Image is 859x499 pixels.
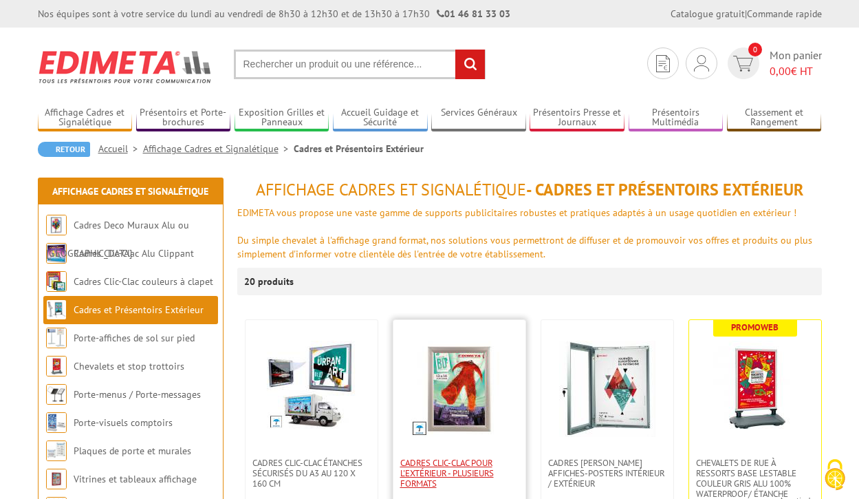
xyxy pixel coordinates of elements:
div: Nos équipes sont à votre service du lundi au vendredi de 8h30 à 12h30 et de 13h30 à 17h30 [38,7,510,21]
img: Cadres Clic-Clac couleurs à clapet [46,271,67,292]
a: Présentoirs Multimédia [629,107,724,129]
span: Cadres [PERSON_NAME] affiches-posters intérieur / extérieur [548,458,666,489]
a: Vitrines et tableaux affichage [74,473,197,485]
a: Classement et Rangement [727,107,822,129]
a: Porte-visuels comptoirs [74,416,173,429]
a: Chevalets de rue à ressorts base lestable couleur Gris Alu 100% waterproof/ étanche [689,458,821,499]
img: Cadres Deco Muraux Alu ou Bois [46,215,67,235]
img: Porte-visuels comptoirs [46,412,67,433]
a: devis rapide 0 Mon panier 0,00€ HT [724,47,822,79]
button: Cookies (fenêtre modale) [811,452,859,499]
input: Rechercher un produit ou une référence... [234,50,486,79]
span: Affichage Cadres et Signalétique [256,179,526,200]
a: Cadres Deco Muraux Alu ou [GEOGRAPHIC_DATA] [46,219,189,259]
strong: 01 46 81 33 03 [437,8,510,20]
a: Porte-affiches de sol sur pied [74,332,195,344]
img: Cadres vitrines affiches-posters intérieur / extérieur [559,341,655,437]
img: Edimeta [38,41,213,92]
span: € HT [770,63,822,79]
img: Chevalets de rue à ressorts base lestable couleur Gris Alu 100% waterproof/ étanche [707,341,803,437]
a: Accueil Guidage et Sécurité [333,107,428,129]
b: Promoweb [731,321,779,333]
a: Porte-menus / Porte-messages [74,388,201,401]
img: Porte-menus / Porte-messages [46,384,67,405]
img: Porte-affiches de sol sur pied [46,328,67,348]
a: Commande rapide [747,8,822,20]
div: Du simple chevalet à l'affichage grand format, nos solutions vous permettront de diffuser et de p... [237,233,822,261]
a: Affichage Cadres et Signalétique [52,185,208,198]
img: Cadres Clic-Clac pour l'extérieur - PLUSIEURS FORMATS [411,341,508,437]
div: EDIMETA vous propose une vaste gamme de supports publicitaires robustes et pratiques adaptés à un... [237,206,822,220]
span: 0 [748,43,762,56]
div: | [671,7,822,21]
a: Présentoirs Presse et Journaux [530,107,624,129]
a: Services Généraux [431,107,526,129]
a: Présentoirs et Porte-brochures [136,107,231,129]
span: Cadres Clic-Clac pour l'extérieur - PLUSIEURS FORMATS [400,458,519,489]
input: rechercher [455,50,485,79]
li: Cadres et Présentoirs Extérieur [294,142,424,156]
a: Retour [38,142,90,157]
a: Cadres [PERSON_NAME] affiches-posters intérieur / extérieur [541,458,673,489]
p: 20 produits [244,268,296,295]
a: Plaques de porte et murales [74,445,191,457]
img: devis rapide [656,55,670,72]
a: Affichage Cadres et Signalétique [143,142,294,155]
span: Mon panier [770,47,822,79]
span: Chevalets de rue à ressorts base lestable couleur Gris Alu 100% waterproof/ étanche [696,458,814,499]
img: Cadres et Présentoirs Extérieur [46,299,67,320]
a: Exposition Grilles et Panneaux [235,107,329,129]
a: Affichage Cadres et Signalétique [38,107,133,129]
img: Cookies (fenêtre modale) [818,458,852,492]
a: Catalogue gratuit [671,8,745,20]
a: Cadres Clic-Clac étanches sécurisés du A3 au 120 x 160 cm [246,458,378,489]
img: Cadres Clic-Clac étanches sécurisés du A3 au 120 x 160 cm [267,341,356,430]
a: Cadres Clic-Clac pour l'extérieur - PLUSIEURS FORMATS [393,458,525,489]
img: devis rapide [694,55,709,72]
h1: - Cadres et Présentoirs Extérieur [237,181,822,199]
a: Cadres Clic-Clac couleurs à clapet [74,275,213,288]
img: Plaques de porte et murales [46,440,67,461]
a: Accueil [98,142,143,155]
a: Chevalets et stop trottoirs [74,360,184,372]
span: Cadres Clic-Clac étanches sécurisés du A3 au 120 x 160 cm [252,458,371,489]
a: Cadres et Présentoirs Extérieur [74,304,204,316]
a: Cadres Clic-Clac Alu Clippant [74,247,194,259]
span: 0,00 [770,64,791,78]
img: devis rapide [733,56,753,72]
img: Vitrines et tableaux affichage [46,469,67,489]
img: Chevalets et stop trottoirs [46,356,67,376]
